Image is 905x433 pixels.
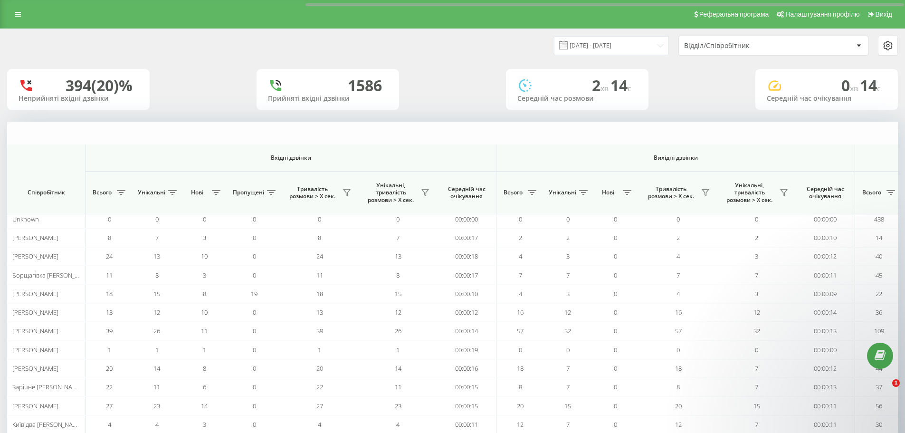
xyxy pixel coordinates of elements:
span: 18 [675,364,682,373]
span: 2 [519,233,522,242]
span: 11 [106,271,113,279]
div: Середній час очікування [767,95,886,103]
span: 26 [153,327,160,335]
span: 12 [517,420,524,429]
span: [PERSON_NAME] [12,346,58,354]
span: 39 [316,327,323,335]
td: 00:00:10 [437,285,496,303]
span: 6 [203,383,206,391]
span: 4 [318,420,321,429]
span: [PERSON_NAME] [12,402,58,410]
span: 14 [876,233,882,242]
span: c [877,83,881,94]
div: Прийняті вхідні дзвінки [268,95,388,103]
span: 22 [106,383,113,391]
span: 23 [395,402,401,410]
span: Вхідні дзвінки [110,154,471,162]
span: 8 [396,271,400,279]
span: 14 [153,364,160,373]
span: [PERSON_NAME] [12,308,58,317]
span: 0 [155,215,159,223]
span: 20 [675,402,682,410]
span: 8 [519,383,522,391]
span: 1 [892,379,900,387]
span: 0 [566,215,570,223]
td: 00:00:16 [437,359,496,378]
span: 0 [614,289,617,298]
span: 0 [566,346,570,354]
span: Нові [596,189,620,196]
span: 12 [564,308,571,317]
span: Зарічне [PERSON_NAME] [12,383,83,391]
span: хв [600,83,610,94]
span: 0 [614,271,617,279]
span: 11 [153,383,160,391]
span: 0 [253,308,256,317]
span: 57 [517,327,524,335]
span: 10 [201,252,208,260]
span: 0 [614,252,617,260]
span: 7 [566,420,570,429]
span: Тривалість розмови > Х сек. [644,185,698,200]
span: Унікальні, тривалість розмови > Х сек. [722,182,777,204]
span: 438 [874,215,884,223]
td: 00:00:10 [796,229,855,247]
span: 0 [841,75,860,96]
span: 0 [614,420,617,429]
span: 18 [316,289,323,298]
span: 7 [396,233,400,242]
span: 13 [153,252,160,260]
span: 14 [201,402,208,410]
span: 23 [153,402,160,410]
div: 1586 [348,77,382,95]
span: 2 [592,75,610,96]
span: Унікальні [138,189,165,196]
span: 19 [251,289,257,298]
span: 11 [201,327,208,335]
span: 0 [253,364,256,373]
span: 22 [316,383,323,391]
span: Борщагівка [PERSON_NAME] [12,271,93,279]
span: хв [850,83,860,94]
span: 3 [203,233,206,242]
span: 3 [566,252,570,260]
span: 4 [396,420,400,429]
span: 12 [675,420,682,429]
div: Відділ/Співробітник [684,42,798,50]
span: Всього [860,189,884,196]
span: 0 [253,383,256,391]
span: 11 [316,271,323,279]
span: 20 [316,364,323,373]
span: 30 [876,420,882,429]
span: 27 [106,402,113,410]
span: 0 [676,346,680,354]
span: 16 [517,308,524,317]
span: 0 [614,308,617,317]
span: 1 [155,346,159,354]
span: 12 [395,308,401,317]
span: 20 [517,402,524,410]
td: 00:00:17 [437,266,496,284]
span: 15 [153,289,160,298]
td: 00:00:00 [796,210,855,228]
span: 1 [108,346,111,354]
span: Вихідні дзвінки [519,154,833,162]
span: 36 [876,308,882,317]
span: 10 [201,308,208,317]
span: 57 [675,327,682,335]
span: 0 [253,215,256,223]
span: 26 [395,327,401,335]
span: 15 [564,402,571,410]
div: 394 (20)% [66,77,133,95]
span: Тривалість розмови > Х сек. [285,185,340,200]
td: 00:00:19 [437,341,496,359]
span: 0 [614,233,617,242]
span: 8 [318,233,321,242]
span: Вихід [876,10,892,18]
span: 3 [755,289,758,298]
iframe: Intercom live chat [873,379,895,402]
span: 3 [755,252,758,260]
span: 1 [318,346,321,354]
td: 00:00:18 [437,247,496,266]
span: 3 [203,271,206,279]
